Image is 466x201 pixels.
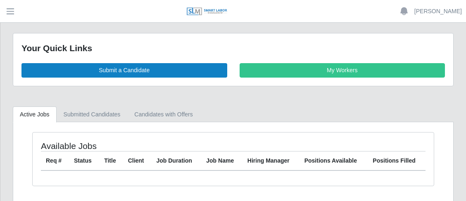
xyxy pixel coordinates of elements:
a: My Workers [240,63,445,78]
th: Status [69,151,99,170]
a: Active Jobs [13,106,57,123]
th: Client [123,151,152,170]
th: Positions Filled [368,151,426,170]
th: Title [99,151,123,170]
a: Candidates with Offers [127,106,200,123]
h4: Available Jobs [41,141,194,151]
img: SLM Logo [186,7,228,16]
a: Submitted Candidates [57,106,128,123]
a: [PERSON_NAME] [414,7,462,16]
th: Hiring Manager [243,151,300,170]
div: Your Quick Links [21,42,445,55]
th: Positions Available [300,151,368,170]
a: Submit a Candidate [21,63,227,78]
th: Job Duration [151,151,201,170]
th: Req # [41,151,69,170]
th: Job Name [201,151,243,170]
